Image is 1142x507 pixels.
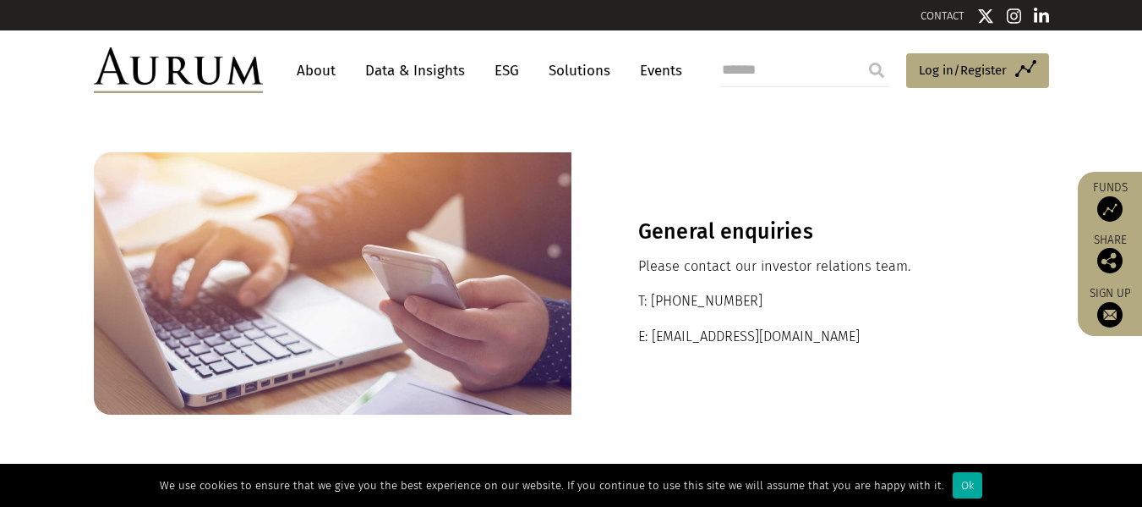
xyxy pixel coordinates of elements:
img: Instagram icon [1007,8,1022,25]
img: Sign up to our newsletter [1097,302,1123,328]
span: Log in/Register [919,60,1007,80]
div: Share [1086,234,1134,273]
img: Aurum [94,47,263,93]
p: T: [PHONE_NUMBER] [638,290,982,312]
a: About [288,55,344,86]
p: E: [EMAIL_ADDRESS][DOMAIN_NAME] [638,326,982,348]
a: Solutions [540,55,619,86]
a: Events [631,55,682,86]
a: Log in/Register [906,53,1049,89]
h3: General enquiries [638,219,982,245]
a: ESG [486,55,527,86]
a: CONTACT [921,9,964,22]
a: Funds [1086,180,1134,222]
a: Sign up [1086,286,1134,328]
input: Submit [860,53,893,87]
img: Linkedin icon [1034,8,1049,25]
p: Please contact our investor relations team. [638,256,982,278]
div: Ok [953,472,982,499]
a: Data & Insights [357,55,473,86]
img: Share this post [1097,248,1123,273]
img: Access Funds [1097,196,1123,222]
img: Twitter icon [977,8,994,25]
